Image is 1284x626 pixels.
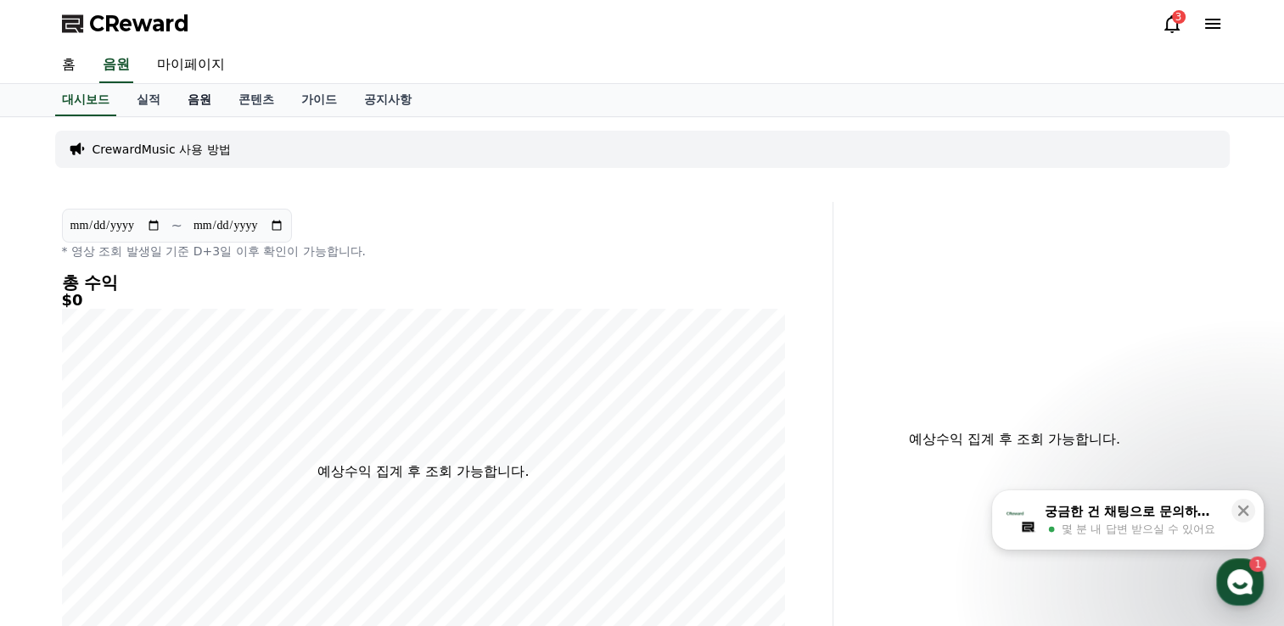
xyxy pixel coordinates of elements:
[48,48,89,83] a: 홈
[89,10,189,37] span: CReward
[62,10,189,37] a: CReward
[174,84,225,116] a: 음원
[350,84,425,116] a: 공지사항
[1172,10,1186,24] div: 3
[143,48,238,83] a: 마이페이지
[112,485,219,528] a: 1대화
[219,485,326,528] a: 설정
[93,141,231,158] a: CrewardMusic 사용 방법
[225,84,288,116] a: 콘텐츠
[62,292,785,309] h5: $0
[262,511,283,524] span: 설정
[172,484,178,498] span: 1
[847,429,1182,450] p: 예상수익 집계 후 조회 가능합니다.
[155,511,176,525] span: 대화
[123,84,174,116] a: 실적
[5,485,112,528] a: 홈
[62,243,785,260] p: * 영상 조회 발생일 기준 D+3일 이후 확인이 가능합니다.
[53,511,64,524] span: 홈
[317,461,529,482] p: 예상수익 집계 후 조회 가능합니다.
[288,84,350,116] a: 가이드
[62,273,785,292] h4: 총 수익
[55,84,116,116] a: 대시보드
[171,215,182,236] p: ~
[99,48,133,83] a: 음원
[1162,14,1182,34] a: 3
